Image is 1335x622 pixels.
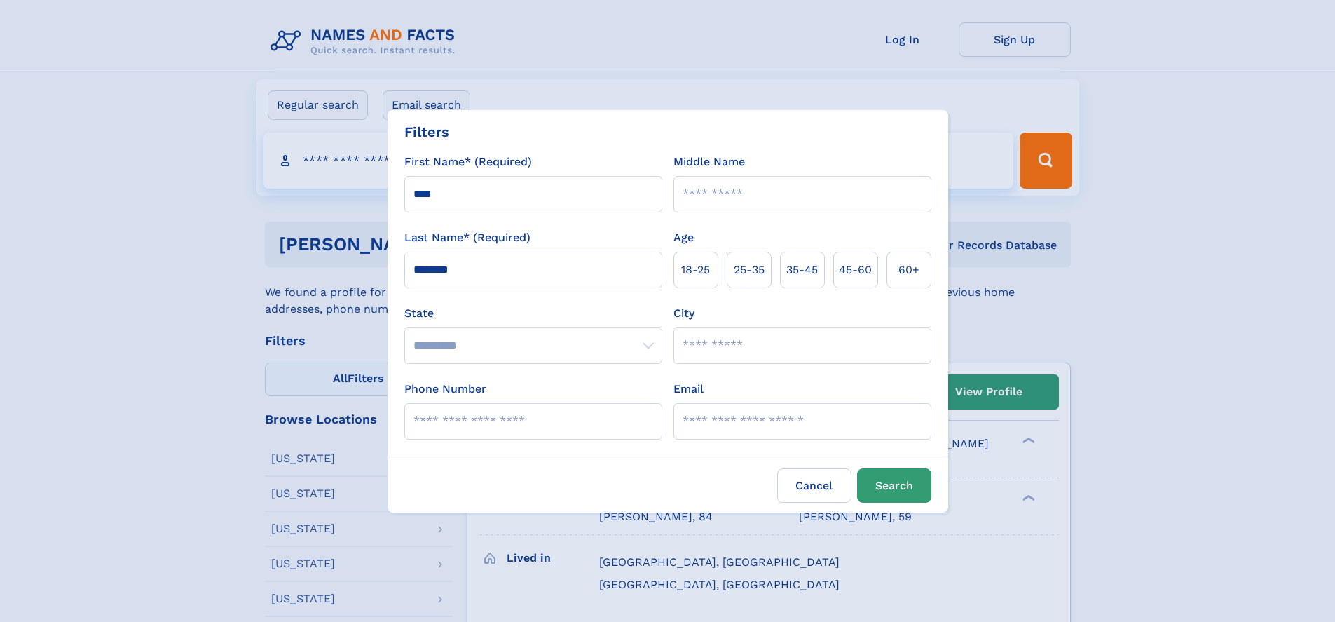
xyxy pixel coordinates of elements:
label: Cancel [777,468,851,503]
label: State [404,305,662,322]
span: 18‑25 [681,262,710,278]
span: 35‑45 [786,262,818,278]
label: First Name* (Required) [404,154,532,170]
span: 60+ [898,262,919,278]
span: 45‑60 [839,262,872,278]
label: Phone Number [404,381,486,398]
span: 25‑35 [734,262,765,278]
label: Last Name* (Required) [404,229,530,246]
button: Search [857,468,931,503]
label: Middle Name [673,154,745,170]
label: Email [673,381,704,398]
label: Age [673,229,694,246]
label: City [673,305,694,322]
div: Filters [404,121,449,142]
